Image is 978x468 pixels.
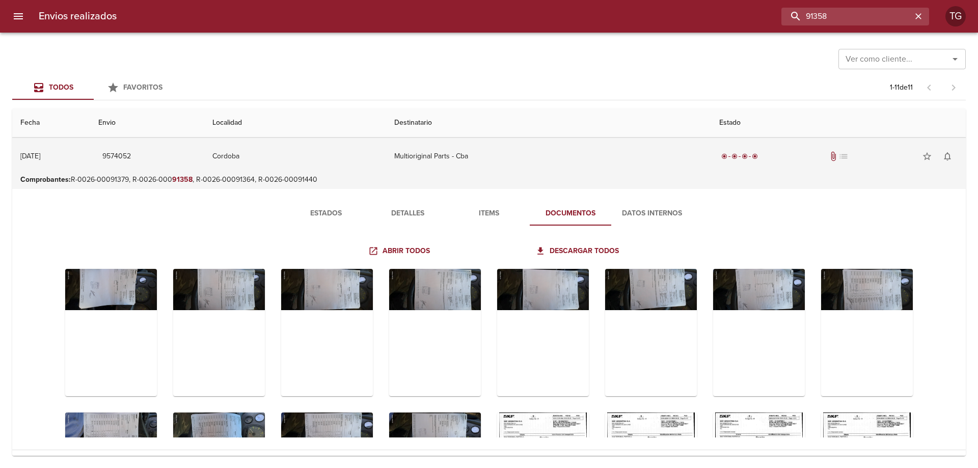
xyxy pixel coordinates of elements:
th: Estado [711,108,966,137]
span: notifications_none [942,151,953,161]
div: Entregado [719,151,760,161]
div: Tabs Envios [12,75,175,100]
span: Descargar todos [537,245,619,258]
button: Activar notificaciones [937,146,958,167]
span: Datos Internos [617,207,687,220]
div: Arir imagen [173,269,265,396]
div: [DATE] [20,152,40,160]
span: radio_button_checked [752,153,758,159]
td: Cordoba [204,138,386,175]
div: Arir imagen [821,269,913,396]
span: radio_button_checked [721,153,727,159]
span: No tiene pedido asociado [838,151,849,161]
span: Todos [49,83,73,92]
span: Tiene documentos adjuntos [828,151,838,161]
p: R-0026-00091379, R-0026-000 , R-0026-00091364, R-0026-00091440 [20,175,958,185]
div: Abrir información de usuario [945,6,966,26]
div: Arir imagen [65,269,157,396]
button: menu [6,4,31,29]
span: Favoritos [123,83,162,92]
h6: Envios realizados [39,8,117,24]
th: Localidad [204,108,386,137]
div: Arir imagen [713,269,805,396]
th: Envio [90,108,204,137]
div: Arir imagen [605,269,697,396]
span: Abrir todos [370,245,430,258]
th: Destinatario [386,108,712,137]
span: star_border [922,151,932,161]
span: 9574052 [102,150,131,163]
div: Arir imagen [281,269,373,396]
b: Comprobantes : [20,175,71,184]
button: Abrir [948,52,962,66]
button: Agregar a favoritos [917,146,937,167]
th: Fecha [12,108,90,137]
a: Abrir todos [366,242,434,261]
a: Descargar todos [533,242,623,261]
div: Tabs detalle de guia [285,201,693,226]
span: radio_button_checked [742,153,748,159]
span: Items [454,207,524,220]
input: buscar [781,8,912,25]
p: 1 - 11 de 11 [890,82,913,93]
span: radio_button_checked [731,153,738,159]
span: Detalles [373,207,442,220]
button: 9574052 [98,147,135,166]
td: Multioriginal Parts - Cba [386,138,712,175]
em: 91358 [172,175,193,184]
span: Documentos [536,207,605,220]
span: Estados [291,207,361,220]
span: Pagina anterior [917,82,941,92]
div: TG [945,6,966,26]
